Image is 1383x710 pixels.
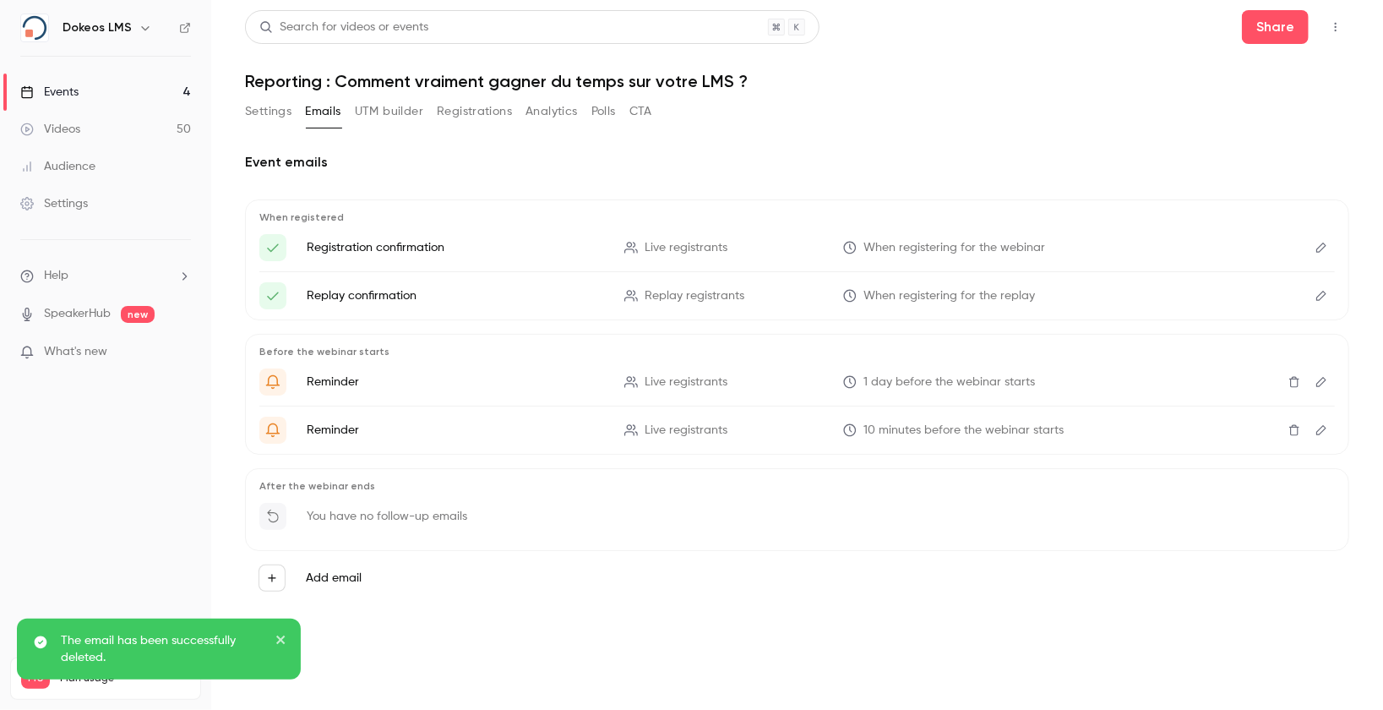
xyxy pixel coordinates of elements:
[259,479,1335,493] p: After the webinar ends
[645,374,727,391] span: Live registrants
[245,98,291,125] button: Settings
[275,632,287,653] button: close
[645,287,744,305] span: Replay registrants
[259,417,1335,444] li: Notre Live Talk e-learning va bientôt commencer
[1308,417,1335,444] button: Edit
[525,98,578,125] button: Analytics
[307,422,604,439] p: Reminder
[245,152,1349,172] h2: Event emails
[259,282,1335,309] li: Replay du webinaire {{ event_name }}
[259,210,1335,224] p: When registered
[307,239,604,256] p: Registration confirmation
[1281,369,1308,396] button: Delete
[863,374,1035,391] span: 1 day before the webinar starts
[355,98,423,125] button: UTM builder
[21,14,48,41] img: Dokeos LMS
[307,508,467,525] p: You have no follow-up emails
[61,632,264,666] p: The email has been successfully deleted.
[863,239,1045,257] span: When registering for the webinar
[307,287,604,304] p: Replay confirmation
[1308,282,1335,309] button: Edit
[20,267,191,285] li: help-dropdown-opener
[20,195,88,212] div: Settings
[1242,10,1309,44] button: Share
[259,234,1335,261] li: Voici votre lien d'accès au webinaire {{ event_name }}
[591,98,616,125] button: Polls
[305,98,340,125] button: Emails
[863,422,1064,440] span: 10 minutes before the webinar starts
[44,267,68,285] span: Help
[20,84,79,101] div: Events
[1308,369,1335,396] button: Edit
[645,422,727,440] span: Live registrants
[20,158,95,175] div: Audience
[645,239,727,257] span: Live registrants
[63,19,132,36] h6: Dokeos LMS
[306,570,362,587] label: Add email
[171,345,191,360] iframe: Noticeable Trigger
[1281,417,1308,444] button: Delete
[307,374,604,390] p: Reminder
[1308,234,1335,261] button: Edit
[44,343,107,361] span: What's new
[259,369,1335,396] li: &nbsp;Il reste 1 jour avant notre webinaire
[259,19,428,36] div: Search for videos or events
[437,98,512,125] button: Registrations
[259,345,1335,358] p: Before the webinar starts
[863,287,1035,305] span: When registering for the replay
[245,71,1349,91] h1: Reporting : Comment vraiment gagner du temps sur votre LMS ?
[44,305,111,323] a: SpeakerHub
[20,121,80,138] div: Videos
[121,306,155,323] span: new
[629,98,652,125] button: CTA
